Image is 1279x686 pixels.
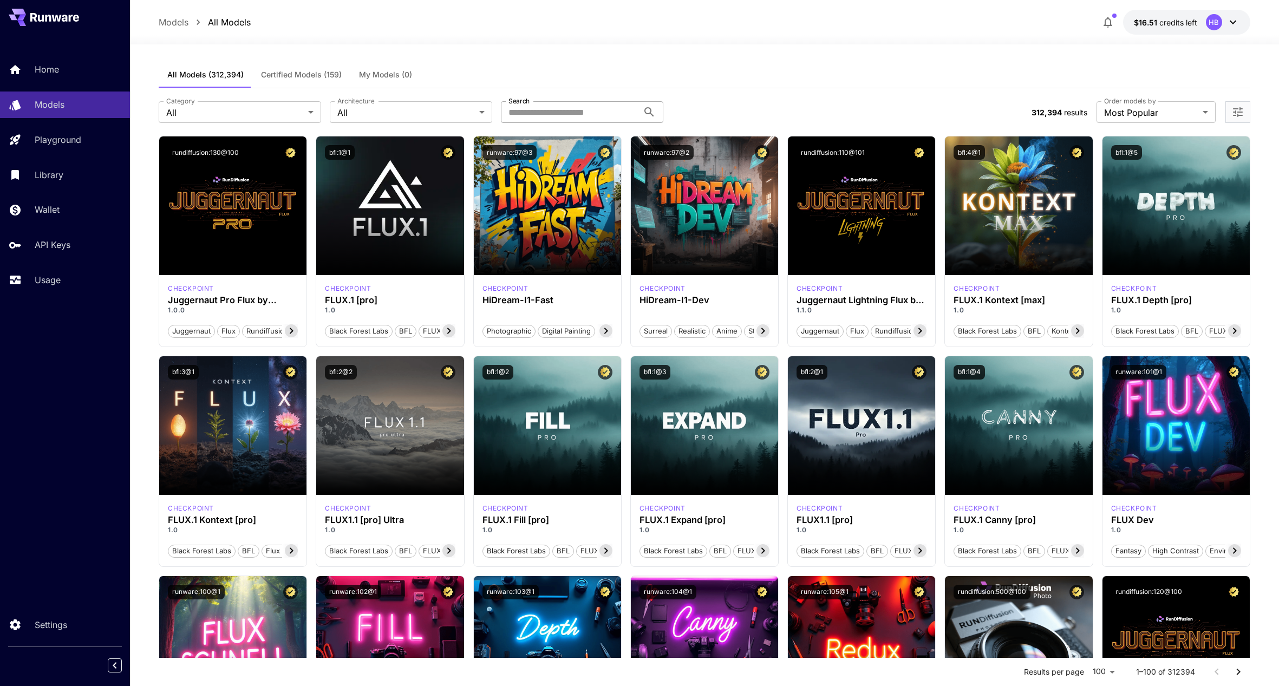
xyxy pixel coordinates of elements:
[325,295,455,305] div: FLUX.1 [pro]
[325,305,455,315] p: 1.0
[35,273,61,286] p: Usage
[710,546,730,557] span: BFL
[954,284,1000,293] p: checkpoint
[419,326,468,337] span: FLUX.1 [pro]
[797,326,843,337] span: juggernaut
[1069,145,1084,160] button: Certified Model – Vetted for best performance and includes a commercial license.
[639,295,769,305] h3: HiDream-I1-Dev
[890,544,943,558] button: FLUX1.1 [pro]
[744,324,779,338] button: Stylized
[797,324,844,338] button: juggernaut
[238,544,259,558] button: BFL
[1206,14,1222,30] div: HB
[482,525,612,535] p: 1.0
[1182,326,1202,337] span: BFL
[674,324,710,338] button: Realistic
[168,324,215,338] button: juggernaut
[1181,324,1203,338] button: BFL
[261,70,342,80] span: Certified Models (159)
[954,544,1021,558] button: Black Forest Labs
[1111,284,1157,293] p: checkpoint
[640,546,707,557] span: Black Forest Labs
[482,365,513,380] button: bfl:1@2
[797,585,853,599] button: runware:105@1
[217,324,240,338] button: flux
[954,145,985,160] button: bfl:4@1
[954,284,1000,293] div: FLUX.1 Kontext [max]
[1048,546,1121,557] span: FLUX.1 Canny [pro]
[1024,546,1045,557] span: BFL
[954,525,1084,535] p: 1.0
[866,544,888,558] button: BFL
[168,504,214,513] p: checkpoint
[797,295,926,305] h3: Juggernaut Lightning Flux by RunDiffusion
[168,305,298,315] p: 1.0.0
[1023,324,1045,338] button: BFL
[598,585,612,599] button: Certified Model – Vetted for best performance and includes a commercial license.
[482,504,528,513] div: fluxpro
[168,365,199,380] button: bfl:3@1
[755,365,769,380] button: Certified Model – Vetted for best performance and includes a commercial license.
[1206,546,1256,557] span: Environment
[1111,145,1142,160] button: bfl:1@5
[1047,544,1121,558] button: FLUX.1 Canny [pro]
[640,326,671,337] span: Surreal
[797,284,843,293] p: checkpoint
[639,145,694,160] button: runware:97@2
[168,284,214,293] p: checkpoint
[1123,10,1250,35] button: $16.50652HB
[167,70,244,80] span: All Models (312,394)
[325,515,455,525] div: FLUX1.1 [pro] Ultra
[1111,295,1241,305] div: FLUX.1 Depth [pro]
[168,544,236,558] button: Black Forest Labs
[1111,324,1179,338] button: Black Forest Labs
[168,525,298,535] p: 1.0
[538,326,595,337] span: Digital Painting
[159,16,188,29] p: Models
[159,16,251,29] nav: breadcrumb
[871,324,922,338] button: rundiffusion
[755,585,769,599] button: Certified Model – Vetted for best performance and includes a commercial license.
[553,546,573,557] span: BFL
[1134,18,1159,27] span: $16.51
[797,515,926,525] h3: FLUX1.1 [pro]
[482,515,612,525] h3: FLUX.1 Fill [pro]
[243,326,292,337] span: rundiffusion
[954,504,1000,513] p: checkpoint
[35,63,59,76] p: Home
[954,365,985,380] button: bfl:1@4
[262,544,312,558] button: Flux Kontext
[954,546,1021,557] span: Black Forest Labs
[713,326,741,337] span: Anime
[954,515,1084,525] h3: FLUX.1 Canny [pro]
[1205,544,1256,558] button: Environment
[483,326,535,337] span: Photographic
[325,365,357,380] button: bfl:2@2
[395,324,416,338] button: BFL
[1111,305,1241,315] p: 1.0
[1111,515,1241,525] div: FLUX Dev
[208,16,251,29] p: All Models
[166,96,195,106] label: Category
[35,618,67,631] p: Settings
[1136,667,1195,677] p: 1–100 of 312394
[797,305,926,315] p: 1.1.0
[954,504,1000,513] div: fluxpro
[846,326,868,337] span: flux
[797,284,843,293] div: FLUX.1 D
[912,365,926,380] button: Certified Model – Vetted for best performance and includes a commercial license.
[325,324,393,338] button: Black Forest Labs
[797,544,864,558] button: Black Forest Labs
[337,106,475,119] span: All
[733,544,811,558] button: FLUX.1 Expand [pro]
[639,544,707,558] button: Black Forest Labs
[576,544,638,558] button: FLUX.1 Fill [pro]
[482,504,528,513] p: checkpoint
[1111,544,1146,558] button: Fantasy
[166,106,304,119] span: All
[168,295,298,305] h3: Juggernaut Pro Flux by RunDiffusion
[639,504,686,513] div: fluxpro
[639,365,670,380] button: bfl:1@3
